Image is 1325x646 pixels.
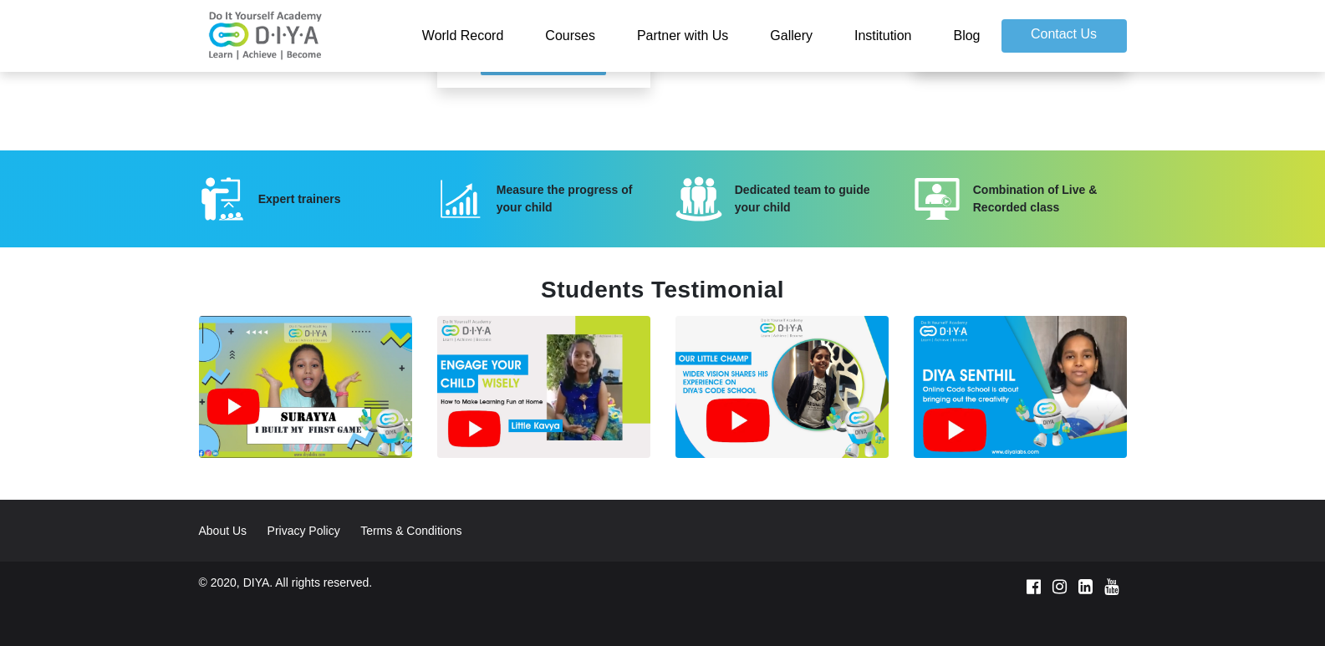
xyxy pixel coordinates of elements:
img: 2.svg [437,175,484,222]
div: Students Testimonial [186,272,1139,308]
a: Partner with Us [616,19,749,53]
div: Expert trainers [246,191,425,208]
a: Privacy Policy [268,524,357,537]
img: kavya.jpg [437,316,650,458]
a: Terms & Conditions [360,524,478,537]
div: Combination of Live & Recorded class [961,181,1139,216]
a: World Record [401,19,525,53]
img: 4.svg [914,175,961,222]
img: 1.svg [199,175,246,222]
a: Courses [524,19,616,53]
div: © 2020, DIYA. All rights reserved. [186,574,822,599]
a: Institution [833,19,932,53]
img: 3.svg [675,175,722,222]
div: Dedicated team to guide your child [722,181,901,216]
div: Measure the progress of your child [484,181,663,216]
a: Blog [932,19,1001,53]
a: Contact Us [1001,19,1127,53]
img: senthil.jpg [914,316,1127,458]
img: surya.jpg [199,316,412,458]
a: About Us [199,524,264,537]
a: Gallery [749,19,833,53]
img: ishan.jpg [675,316,889,458]
img: logo-v2.png [199,11,333,61]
